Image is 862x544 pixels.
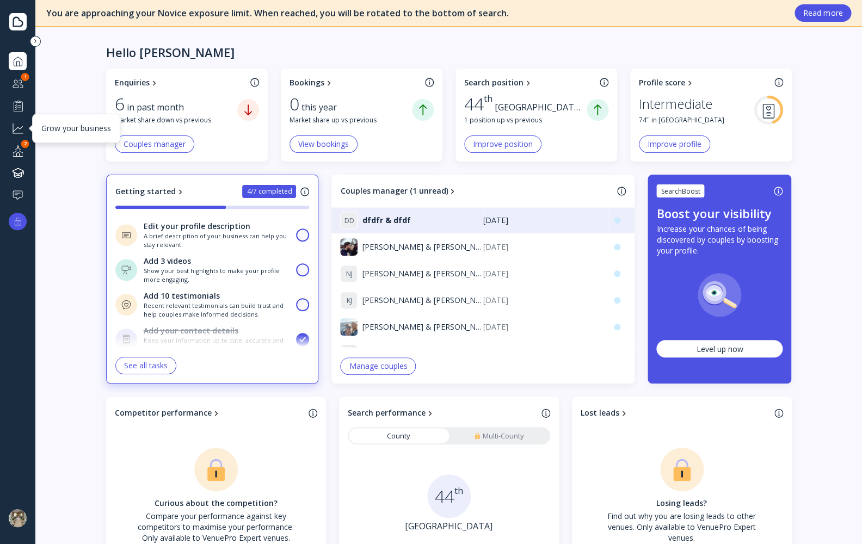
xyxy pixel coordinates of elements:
div: [DATE] [483,295,600,306]
div: [DATE] [483,348,600,359]
div: You are approaching your Novice exposure limit. When reached, you will be rotated to the bottom o... [46,7,784,20]
div: Manage couples [349,362,407,370]
div: Couples manager [9,75,27,92]
button: Read more [795,4,851,22]
div: Market share down vs previous [115,115,237,125]
span: [PERSON_NAME] & [PERSON_NAME] [362,348,483,359]
a: Lost leads [581,407,770,418]
div: Edit your profile description [144,221,250,232]
a: Getting started [115,186,185,197]
div: K J [340,292,358,309]
a: Enquiries [115,77,246,88]
div: Grow your business [41,123,111,134]
span: [PERSON_NAME] & [PERSON_NAME] [362,295,483,306]
a: County [349,428,449,443]
div: D D [340,212,358,229]
span: in [GEOGRAPHIC_DATA] [651,115,724,125]
div: Increase your chances of being discovered by couples by boosting your profile. [656,224,783,256]
div: Getting started [115,186,176,197]
div: Search position [464,77,524,88]
button: Manage couples [340,357,416,375]
div: Add 10 testimonials [144,290,220,301]
span: dfdfr & dfdf [362,215,410,226]
a: Couples manager1 [9,75,27,92]
span: [PERSON_NAME] & [PERSON_NAME] [362,322,483,332]
div: Competitor performance [115,407,212,418]
a: Performance [9,97,27,115]
div: Keep your information up to date, accurate and useful for couples. [144,336,290,353]
div: Couples manager (1 unread) [340,186,448,196]
div: Losing leads? [600,498,764,509]
a: Couples manager (1 unread) [340,186,613,196]
div: Recent relevant testimonials can build trust and help couples make informed decisions. [144,301,290,318]
div: this year [301,101,343,114]
div: N J [340,265,358,282]
button: View bookings [290,135,358,153]
a: Help & support [9,186,27,204]
div: [DATE] [483,268,600,279]
div: 44 [464,94,492,114]
div: See all tasks [124,361,168,370]
div: Improve profile [648,140,701,149]
div: SearchBoost [661,187,700,196]
div: 4/7 completed [247,187,292,196]
div: 44 [435,484,463,509]
div: Add your contact details [144,325,238,336]
div: Intermediate [639,94,712,114]
a: Grow your business [9,119,27,137]
div: View bookings [298,140,349,149]
a: Search position [464,77,595,88]
div: Hello [PERSON_NAME] [106,45,235,60]
div: 0 [290,94,299,114]
div: A brief description of your business can help you stay relevant. [144,232,290,249]
div: Read more [803,9,842,17]
div: Profile score [639,77,685,88]
div: 74 [639,115,649,125]
div: Compare your performance against key competitors to maximise your performance. Only available to ... [134,511,298,543]
button: Couples manager [115,135,194,153]
a: Profile score [639,77,770,88]
div: [GEOGRAPHIC_DATA] [495,101,587,114]
div: 6 [115,94,125,114]
img: dpr=1,fit=cover,g=face,w=32,h=32 [340,318,358,336]
div: Multi-County [474,431,524,441]
a: Dashboard [9,52,27,70]
img: dpr=1,fit=cover,g=face,w=32,h=32 [340,238,358,256]
div: Your profile [9,141,27,159]
button: Improve position [464,135,541,153]
button: Level up now [656,340,783,357]
span: [PERSON_NAME] & [PERSON_NAME] [362,268,483,279]
div: Improve position [473,140,533,149]
div: 2 [21,140,29,148]
div: Search performance [348,407,426,418]
img: dpr=1,fit=cover,g=face,w=32,h=32 [340,345,358,362]
a: Knowledge hub [9,164,27,182]
div: [DATE] [483,322,600,332]
a: Search performance [348,407,537,418]
button: See all tasks [115,357,176,374]
div: Add 3 videos [144,256,191,267]
div: Curious about the competition? [134,498,298,509]
div: Show your best highlights to make your profile more engaging. [144,267,290,283]
a: Your profile2 [9,141,27,159]
div: in past month [127,101,190,114]
div: Lost leads [581,407,619,418]
div: [GEOGRAPHIC_DATA] [405,520,492,532]
div: Couples manager [124,140,186,149]
a: Competitor performance [115,407,304,418]
span: [PERSON_NAME] & [PERSON_NAME] [362,242,483,252]
a: Bookings [290,77,421,88]
div: Boost your visibility [656,205,771,221]
button: Upgrade options [9,213,27,230]
div: Market share up vs previous [290,115,412,125]
div: Level up now [696,344,743,354]
button: Improve profile [639,135,710,153]
div: [DATE] [483,215,600,226]
div: Bookings [290,77,324,88]
div: Find out why you are losing leads to other venues. Only available to VenuePro Expert venues. [600,511,764,543]
div: 1 [21,73,29,81]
